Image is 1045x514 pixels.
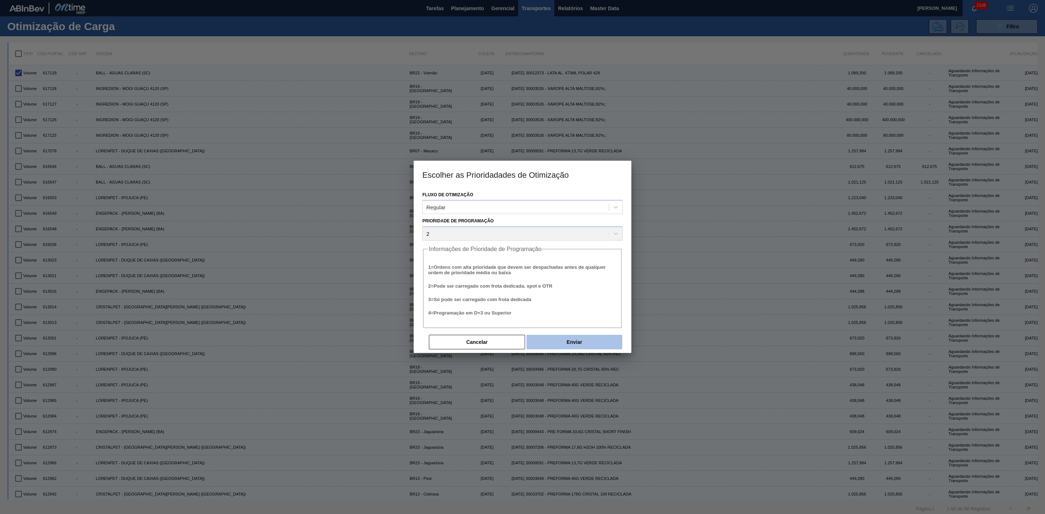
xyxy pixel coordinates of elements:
button: Enviar [526,335,622,349]
h3: Escolher as Prioridadades de Otimização [414,161,631,188]
h5: 4 = Programação em D+3 ou Superior [428,310,617,316]
button: Cancelar [429,335,525,349]
h5: 1 = Ordens com alta prioridade que devem ser despachadas antes de qualquer ordem de prioridade mé... [428,264,617,275]
legend: Informações de Prioridade de Programação [428,246,542,252]
div: Regular [426,204,446,210]
label: Fluxo de Otimização [422,192,473,197]
label: Prioridade de Programação [422,218,494,223]
h5: 2 = Pode ser carregado com frota dedicada. spot e OTR [428,283,617,289]
h5: 3 = Só pode ser carregado com frota dedicada [428,297,617,302]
